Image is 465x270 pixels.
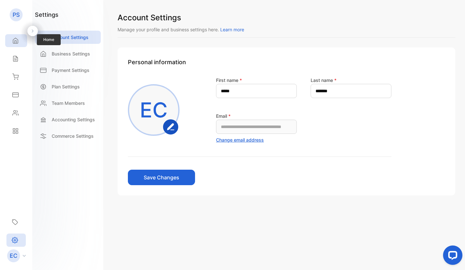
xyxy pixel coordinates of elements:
[128,170,195,185] button: Save Changes
[35,64,101,77] a: Payment Settings
[13,11,20,19] p: PS
[37,34,61,45] span: Home
[52,67,89,74] p: Payment Settings
[216,136,264,143] button: Change email address
[35,80,101,93] a: Plan Settings
[52,100,85,106] p: Team Members
[52,116,95,123] p: Accounting Settings
[52,83,80,90] p: Plan Settings
[35,129,101,143] a: Commerce Settings
[118,26,455,33] p: Manage your profile and business settings here.
[35,10,58,19] h1: settings
[118,12,455,24] h1: Account Settings
[311,77,336,83] label: Last name
[35,113,101,126] a: Accounting Settings
[128,58,445,66] h1: Personal information
[52,34,88,41] p: Account Settings
[52,133,94,139] p: Commerce Settings
[140,95,168,125] p: EC
[216,77,242,83] label: First name
[10,252,17,260] p: EC
[35,31,101,44] a: Account Settings
[35,47,101,60] a: Business Settings
[35,96,101,110] a: Team Members
[216,113,231,119] label: Email
[438,243,465,270] iframe: LiveChat chat widget
[220,27,244,32] span: Learn more
[52,50,90,57] p: Business Settings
